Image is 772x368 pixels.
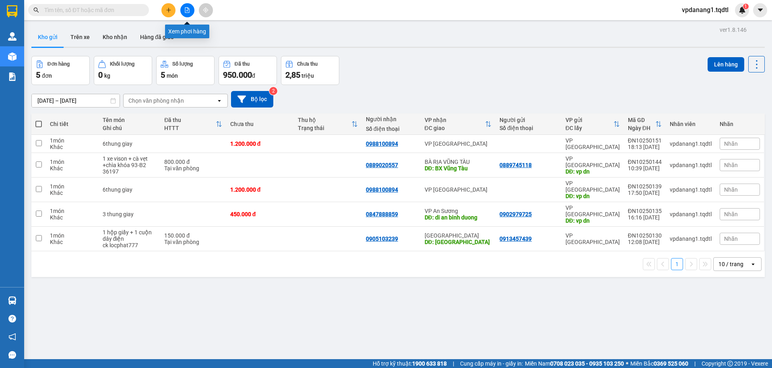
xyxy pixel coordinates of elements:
div: DĐ: vp dn [566,168,620,175]
div: 10 / trang [718,260,743,268]
div: VP gửi [566,117,613,123]
div: Nhãn [720,121,760,127]
span: 5 [36,70,40,80]
button: Chưa thu2,85 triệu [281,56,339,85]
div: VP nhận [425,117,485,123]
div: 18:13 [DATE] [628,144,662,150]
img: icon-new-feature [739,6,746,14]
span: Nhãn [724,236,738,242]
span: Cung cấp máy in - giấy in: [460,359,523,368]
div: Khác [50,165,94,172]
span: đơn [42,72,52,79]
div: ck locphat777 [103,242,157,248]
button: Đơn hàng5đơn [31,56,90,85]
div: Khác [50,190,94,196]
div: ĐN10250130 [628,232,662,239]
svg: open [750,261,756,267]
div: Số điện thoại [500,125,557,131]
div: 1 món [50,208,94,214]
strong: 0369 525 060 [654,360,688,367]
span: search [33,7,39,13]
button: Số lượng5món [156,56,215,85]
img: solution-icon [8,72,17,81]
span: 0 [98,70,103,80]
div: Người gửi [500,117,557,123]
span: Hỗ trợ kỹ thuật: [373,359,447,368]
div: VP [GEOGRAPHIC_DATA] [425,141,492,147]
div: Khối lượng [110,61,134,67]
button: Kho nhận [96,27,134,47]
th: Toggle SortBy [561,114,624,135]
div: VP [GEOGRAPHIC_DATA] [566,180,620,193]
th: Toggle SortBy [160,114,226,135]
div: vpdanang1.tqdtl [670,186,712,193]
div: 3 thung giay [103,211,157,217]
th: Toggle SortBy [421,114,496,135]
div: 800.000 đ [164,159,222,165]
div: ĐN10250151 [628,137,662,144]
button: aim [199,3,213,17]
img: warehouse-icon [8,32,17,41]
span: message [8,351,16,359]
sup: 2 [269,87,277,95]
div: Người nhận [366,116,417,122]
div: 1.200.000 đ [230,141,290,147]
div: VP [GEOGRAPHIC_DATA] [566,155,620,168]
div: Chi tiết [50,121,94,127]
span: plus [166,7,171,13]
div: Tại văn phòng [164,239,222,245]
div: Chưa thu [297,61,318,67]
div: 1 món [50,159,94,165]
div: 1 món [50,137,94,144]
div: 1 xe vison + cà vẹt +chìa khóa 93-B2 36197 [103,155,157,175]
div: Thu hộ [298,117,351,123]
button: file-add [180,3,194,17]
div: 12:08 [DATE] [628,239,662,245]
div: ĐN10250139 [628,183,662,190]
span: Nhãn [724,186,738,193]
div: 150.000 đ [164,232,222,239]
span: 950.000 [223,70,252,80]
div: ĐN10250144 [628,159,662,165]
div: 6thung giay [103,141,157,147]
div: Ngày ĐH [628,125,655,131]
div: 0889020557 [366,162,398,168]
svg: open [216,97,223,104]
img: warehouse-icon [8,52,17,61]
div: 0847888859 [366,211,398,217]
button: Lên hàng [708,57,744,72]
div: Chọn văn phòng nhận [128,97,184,105]
div: 450.000 đ [230,211,290,217]
span: Miền Nam [525,359,624,368]
div: VP An Sương [425,208,492,214]
sup: 1 [743,4,749,9]
button: caret-down [753,3,767,17]
div: Chưa thu [230,121,290,127]
div: 6thung giay [103,186,157,193]
button: Khối lượng0kg [94,56,152,85]
button: Bộ lọc [231,91,273,108]
div: [GEOGRAPHIC_DATA] [425,232,492,239]
div: VP [GEOGRAPHIC_DATA] [425,186,492,193]
button: Kho gửi [31,27,64,47]
div: 0988100894 [366,186,398,193]
div: HTTT [164,125,215,131]
div: ĐC giao [425,125,485,131]
span: caret-down [757,6,764,14]
th: Toggle SortBy [624,114,666,135]
input: Tìm tên, số ĐT hoặc mã đơn [44,6,139,14]
button: 1 [671,258,683,270]
div: Nhân viên [670,121,712,127]
div: 0902979725 [500,211,532,217]
strong: 0708 023 035 - 0935 103 250 [550,360,624,367]
span: món [167,72,178,79]
div: ĐC lấy [566,125,613,131]
div: vpdanang1.tqdtl [670,211,712,217]
span: | [694,359,696,368]
div: DĐ: di an binh duong [425,214,492,221]
div: BÀ RỊA VŨNG TÀU [425,159,492,165]
div: Khác [50,214,94,221]
div: Xem phơi hàng [165,25,209,38]
div: 0905103239 [366,236,398,242]
div: VP [GEOGRAPHIC_DATA] [566,232,620,245]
